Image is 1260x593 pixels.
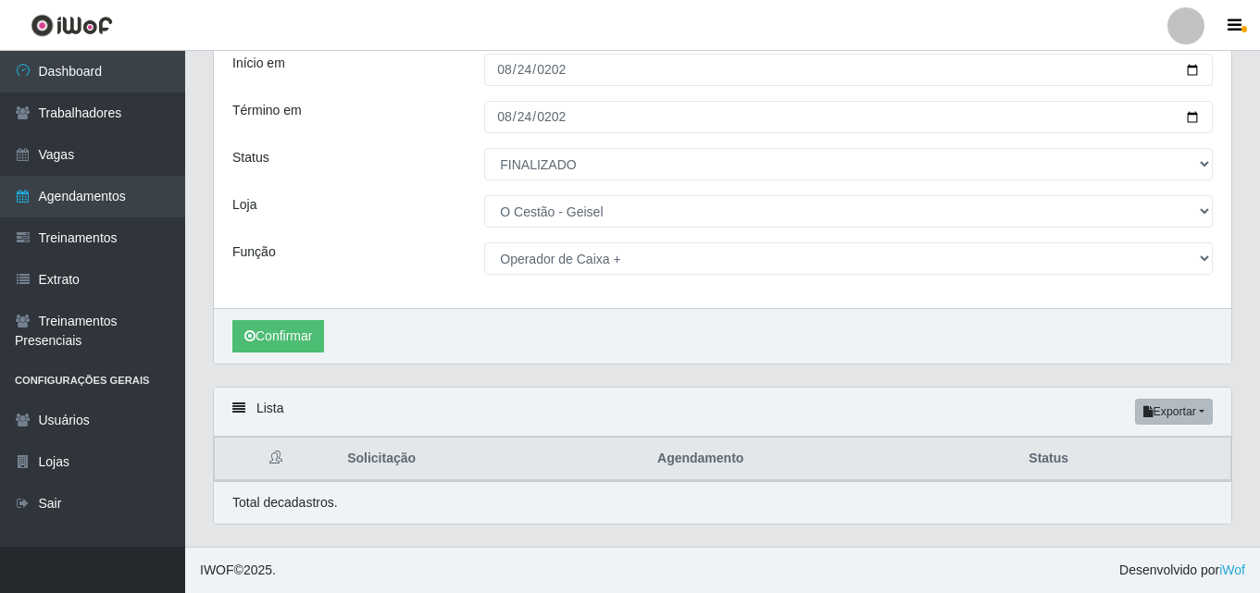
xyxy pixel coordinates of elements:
input: 00/00/0000 [484,54,1213,86]
span: Desenvolvido por [1119,561,1245,580]
label: Função [232,242,276,262]
th: Solicitação [336,438,646,481]
label: Término em [232,101,302,120]
a: iWof [1219,562,1245,577]
button: Confirmar [232,320,324,352]
input: 00/00/0000 [484,101,1213,133]
th: Status [1017,438,1230,481]
span: © 2025 . [200,561,276,580]
button: Exportar [1135,399,1213,425]
p: Total de cadastros. [232,493,338,513]
label: Loja [232,195,256,215]
span: IWOF [200,562,234,577]
th: Agendamento [646,438,1017,481]
div: Lista [214,388,1231,437]
label: Status [232,148,269,167]
label: Início em [232,54,285,73]
img: CoreUI Logo [31,14,113,37]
